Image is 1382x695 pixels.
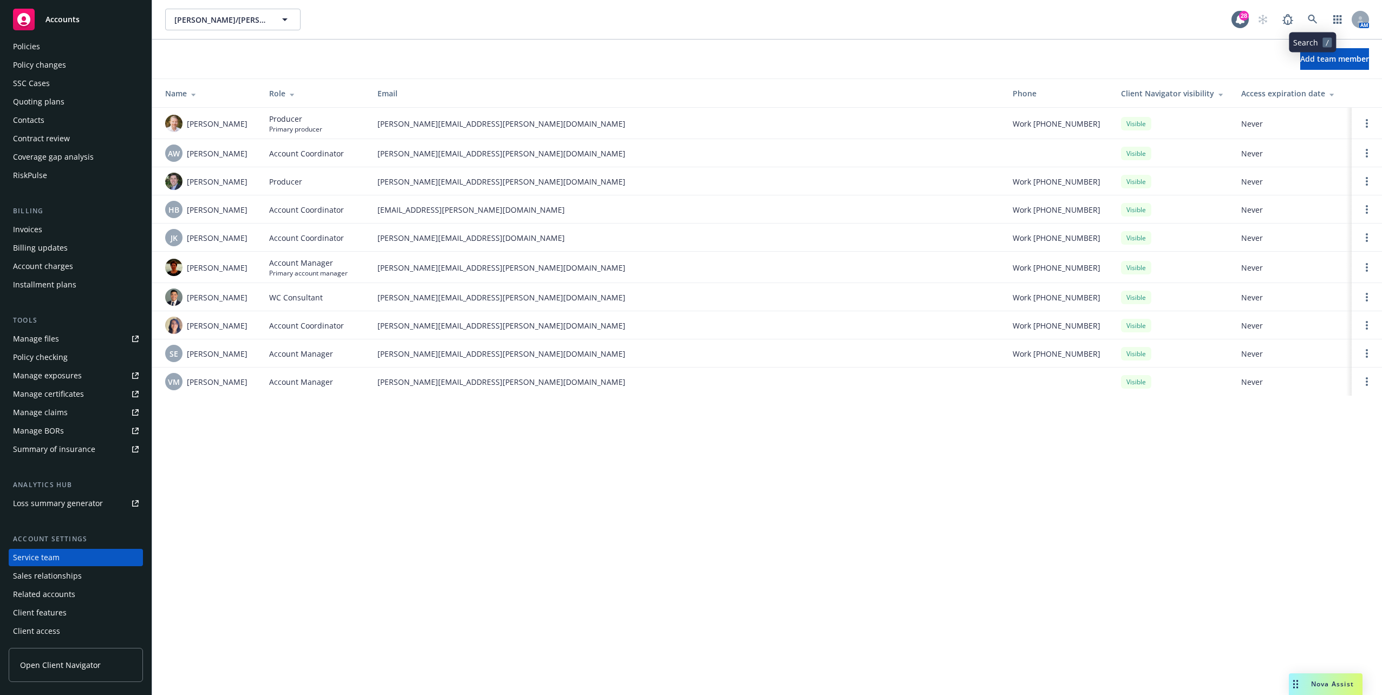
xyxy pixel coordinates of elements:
span: [PERSON_NAME]/[PERSON_NAME] Construction, Inc. [174,14,268,25]
span: AW [168,148,180,159]
a: Installment plans [9,276,143,293]
span: [PERSON_NAME] [187,232,247,244]
img: photo [165,259,182,276]
a: Report a Bug [1277,9,1299,30]
span: [PERSON_NAME] [187,376,247,388]
span: Work [PHONE_NUMBER] [1013,262,1100,273]
a: Quoting plans [9,93,143,110]
div: Billing updates [13,239,68,257]
a: Manage claims [9,404,143,421]
span: Work [PHONE_NUMBER] [1013,204,1100,215]
span: Never [1241,148,1343,159]
span: JK [171,232,178,244]
div: Sales relationships [13,567,82,585]
span: Never [1241,348,1343,359]
span: Producer [269,176,302,187]
div: Quoting plans [13,93,64,110]
img: photo [165,289,182,306]
span: Never [1241,320,1343,331]
div: Analytics hub [9,480,143,490]
div: Billing [9,206,143,217]
div: Phone [1013,88,1104,99]
span: Accounts [45,15,80,24]
span: Account Coordinator [269,148,344,159]
div: Loss summary generator [13,495,103,512]
div: Installment plans [13,276,76,293]
a: Coverage gap analysis [9,148,143,166]
div: Access expiration date [1241,88,1343,99]
a: Open options [1360,319,1373,332]
div: Account settings [9,534,143,545]
a: Open options [1360,231,1373,244]
span: Account Manager [269,348,333,359]
span: [PERSON_NAME][EMAIL_ADDRESS][DOMAIN_NAME] [377,232,995,244]
div: Manage files [13,330,59,347]
a: Contacts [9,112,143,129]
div: Manage BORs [13,422,64,440]
a: Related accounts [9,586,143,603]
div: Email [377,88,995,99]
span: [EMAIL_ADDRESS][PERSON_NAME][DOMAIN_NAME] [377,204,995,215]
div: Manage claims [13,404,68,421]
span: Never [1241,118,1343,129]
div: Client Navigator visibility [1121,88,1224,99]
span: Work [PHONE_NUMBER] [1013,176,1100,187]
span: Work [PHONE_NUMBER] [1013,320,1100,331]
a: Start snowing [1252,9,1274,30]
div: Account charges [13,258,73,275]
a: Accounts [9,4,143,35]
div: Client features [13,604,67,621]
a: Open options [1360,175,1373,188]
span: Open Client Navigator [20,659,101,671]
span: HB [168,204,179,215]
div: Client access [13,622,60,640]
span: Never [1241,204,1343,215]
div: Summary of insurance [13,441,95,458]
span: Work [PHONE_NUMBER] [1013,292,1100,303]
a: Client access [9,622,143,640]
img: photo [165,115,182,132]
div: Visible [1121,291,1151,304]
div: Invoices [13,221,42,238]
button: [PERSON_NAME]/[PERSON_NAME] Construction, Inc. [165,9,301,30]
span: [PERSON_NAME][EMAIL_ADDRESS][PERSON_NAME][DOMAIN_NAME] [377,348,995,359]
div: Visible [1121,375,1151,389]
span: Never [1241,262,1343,273]
div: Visible [1121,231,1151,245]
div: Visible [1121,117,1151,130]
div: Name [165,88,252,99]
span: WC Consultant [269,292,323,303]
div: SSC Cases [13,75,50,92]
div: Coverage gap analysis [13,148,94,166]
a: Policy checking [9,349,143,366]
div: Policy changes [13,56,66,74]
div: Related accounts [13,586,75,603]
a: Open options [1360,347,1373,360]
span: [PERSON_NAME][EMAIL_ADDRESS][PERSON_NAME][DOMAIN_NAME] [377,176,995,187]
span: [PERSON_NAME] [187,118,247,129]
span: Account Coordinator [269,320,344,331]
a: Open options [1360,291,1373,304]
span: Account Coordinator [269,232,344,244]
span: [PERSON_NAME][EMAIL_ADDRESS][PERSON_NAME][DOMAIN_NAME] [377,320,995,331]
span: [PERSON_NAME] [187,320,247,331]
a: Billing updates [9,239,143,257]
a: Summary of insurance [9,441,143,458]
a: Account charges [9,258,143,275]
a: Switch app [1327,9,1348,30]
span: Never [1241,176,1343,187]
a: Manage exposures [9,367,143,384]
span: Never [1241,292,1343,303]
a: Manage certificates [9,385,143,403]
span: Never [1241,376,1343,388]
span: [PERSON_NAME] [187,292,247,303]
span: [PERSON_NAME] [187,348,247,359]
span: Add team member [1300,54,1369,64]
div: Visible [1121,319,1151,332]
a: Open options [1360,261,1373,274]
span: [PERSON_NAME] [187,204,247,215]
span: Never [1241,232,1343,244]
a: Client features [9,604,143,621]
a: SSC Cases [9,75,143,92]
